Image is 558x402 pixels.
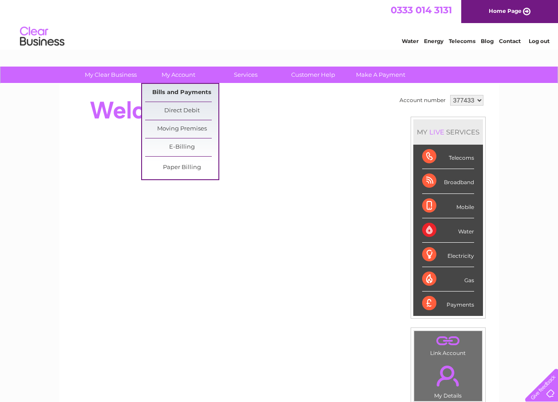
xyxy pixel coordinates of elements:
[145,138,218,156] a: E-Billing
[416,333,480,349] a: .
[391,4,452,16] a: 0333 014 3131
[344,67,417,83] a: Make A Payment
[74,67,147,83] a: My Clear Business
[142,67,215,83] a: My Account
[422,169,474,193] div: Broadband
[422,243,474,267] div: Electricity
[413,119,483,145] div: MY SERVICES
[145,120,218,138] a: Moving Premises
[145,159,218,177] a: Paper Billing
[20,23,65,50] img: logo.png
[145,102,218,120] a: Direct Debit
[422,194,474,218] div: Mobile
[422,145,474,169] div: Telecoms
[422,292,474,315] div: Payments
[529,38,550,44] a: Log out
[70,5,489,43] div: Clear Business is a trading name of Verastar Limited (registered in [GEOGRAPHIC_DATA] No. 3667643...
[481,38,494,44] a: Blog
[414,331,483,359] td: Link Account
[209,67,282,83] a: Services
[424,38,443,44] a: Energy
[449,38,475,44] a: Telecoms
[145,84,218,102] a: Bills and Payments
[277,67,350,83] a: Customer Help
[422,267,474,292] div: Gas
[414,358,483,402] td: My Details
[427,128,446,136] div: LIVE
[422,218,474,243] div: Water
[416,360,480,391] a: .
[402,38,419,44] a: Water
[397,93,448,108] td: Account number
[499,38,521,44] a: Contact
